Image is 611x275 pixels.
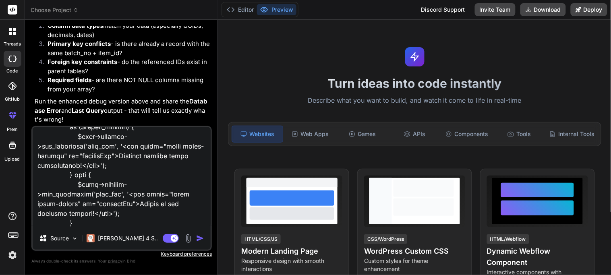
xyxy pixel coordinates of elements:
textarea: lorem i dolor sit amet con ad($elit->seddo->eius()) { // Tem inci utla $etdolo_magn_al = $enim->a... [33,127,211,227]
img: settings [6,248,19,262]
p: Custom styles for theme enhancement [364,257,465,273]
div: Websites [232,126,283,143]
strong: Required fields [48,76,91,84]
li: match your data (especially UUIDs, decimals, dates) [41,21,210,39]
img: Claude 4 Sonnet [87,234,95,242]
li: - do the referenced IDs exist in parent tables? [41,58,210,76]
strong: Primary key conflicts [48,40,111,48]
strong: Foreign key constraints [48,58,117,66]
li: - are there NOT NULL columns missing from your array? [41,76,210,94]
div: Discord Support [416,3,470,16]
img: icon [196,234,204,242]
button: Invite Team [475,3,516,16]
label: prem [7,126,18,133]
img: Pick Models [71,235,78,242]
p: [PERSON_NAME] 4 S.. [98,234,158,242]
div: CSS/WordPress [364,234,407,244]
strong: Last Query [72,107,104,114]
span: Choose Project [31,6,79,14]
label: threads [4,41,21,48]
div: Tools [494,126,545,143]
div: Games [337,126,388,143]
button: Download [520,3,566,16]
div: HTML/Webflow [487,234,529,244]
div: Web Apps [285,126,336,143]
div: APIs [389,126,440,143]
p: Source [50,234,69,242]
li: - is there already a record with the same batch_no + item_id? [41,39,210,58]
img: attachment [184,234,193,243]
label: Upload [5,156,20,163]
p: Always double-check its answers. Your in Bind [31,257,212,265]
div: Internal Tools [546,126,598,143]
span: privacy [108,258,122,263]
h4: WordPress Custom CSS [364,246,465,257]
label: code [7,68,18,74]
button: Deploy [571,3,607,16]
button: Preview [257,4,296,15]
h4: Dynamic Webflow Component [487,246,588,268]
p: Run the enhanced debug version above and share the and output - that will tell us exactly what's ... [35,97,210,124]
div: Components [441,126,492,143]
h1: Turn ideas into code instantly [223,76,606,91]
div: HTML/CSS/JS [241,234,281,244]
button: Editor [224,4,257,15]
p: Describe what you want to build, and watch it come to life in real-time [223,95,606,106]
strong: Database Error [35,97,207,114]
label: GitHub [5,96,20,103]
p: Keyboard preferences [31,251,212,257]
h4: Modern Landing Page [241,246,342,257]
p: Responsive design with smooth interactions [241,257,342,273]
